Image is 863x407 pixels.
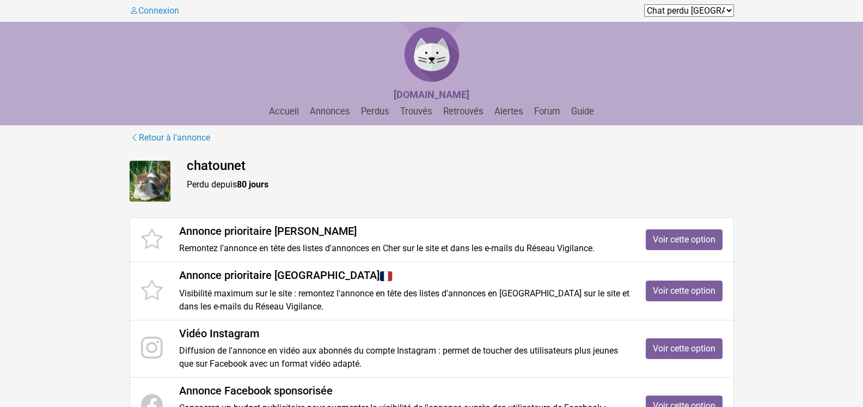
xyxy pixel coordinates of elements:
h4: chatounet [187,158,734,174]
h4: Annonce prioritaire [PERSON_NAME] [179,224,629,238]
p: Diffusion de l'annonce en vidéo aux abonnés du compte Instagram : permet de toucher des utilisate... [179,344,629,370]
img: France [380,270,393,283]
a: Retour à l'annonce [130,131,211,145]
p: Perdu depuis [187,178,734,191]
strong: [DOMAIN_NAME] [394,89,469,100]
strong: 80 jours [237,179,268,190]
h4: Annonce Facebook sponsorisée [179,384,629,397]
a: Voir cette option [646,281,723,301]
p: Visibilité maximum sur le site : remontez l'annonce en tête des listes d'annonces en [GEOGRAPHIC_... [179,287,629,313]
p: Remontez l'annonce en tête des listes d'annonces en Cher sur le site et dans les e-mails du Résea... [179,242,629,255]
a: Alertes [490,106,528,117]
a: Perdus [357,106,394,117]
a: Guide [567,106,598,117]
a: Trouvés [396,106,437,117]
h4: Annonce prioritaire [GEOGRAPHIC_DATA] [179,269,629,283]
a: Connexion [130,5,179,16]
a: Retrouvés [439,106,488,117]
a: Forum [530,106,565,117]
a: Voir cette option [646,229,723,250]
a: Annonces [305,106,354,117]
a: [DOMAIN_NAME] [394,90,469,100]
a: Voir cette option [646,338,723,359]
img: Chat Perdu France [399,22,464,87]
h4: Vidéo Instagram [179,327,629,340]
a: Accueil [265,106,303,117]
